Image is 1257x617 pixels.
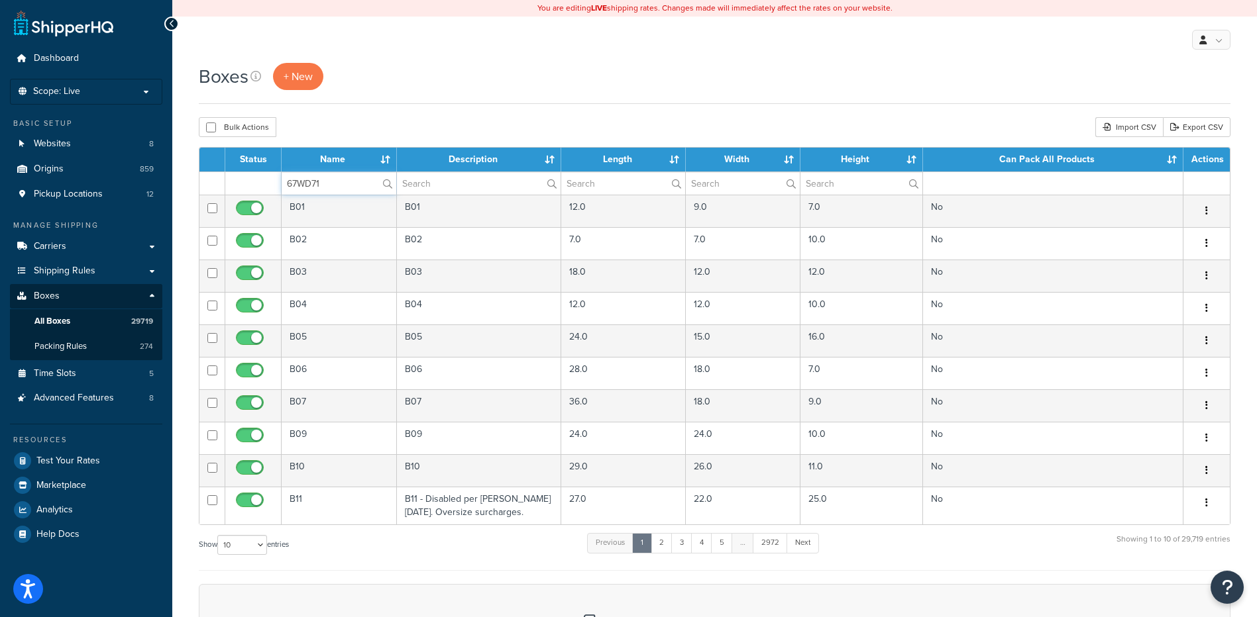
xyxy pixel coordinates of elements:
span: 8 [149,393,154,404]
td: B06 [397,357,562,389]
th: Length : activate to sort column ascending [561,148,685,171]
td: 18.0 [686,357,801,389]
td: B01 [282,195,397,227]
a: + New [273,63,323,90]
span: 29719 [131,316,153,327]
th: Status [225,148,282,171]
td: 10.0 [800,422,922,454]
input: Search [800,172,922,195]
td: 9.0 [800,389,922,422]
a: 2972 [753,533,788,553]
span: 274 [140,341,153,352]
td: B02 [282,227,397,260]
td: 25.0 [800,487,922,524]
a: 3 [671,533,692,553]
a: Time Slots 5 [10,361,162,386]
td: B10 [282,454,397,487]
td: 11.0 [800,454,922,487]
div: Basic Setup [10,118,162,129]
a: Next [787,533,819,553]
td: 7.0 [800,195,922,227]
div: Showing 1 to 10 of 29,719 entries [1117,532,1230,560]
td: No [923,487,1183,524]
li: All Boxes [10,309,162,334]
span: Packing Rules [34,341,87,352]
span: Shipping Rules [34,265,95,277]
td: 15.0 [686,324,801,357]
a: 2 [651,533,673,553]
td: No [923,389,1183,422]
a: ShipperHQ Home [14,10,113,36]
li: Packing Rules [10,334,162,359]
td: 18.0 [686,389,801,422]
input: Search [282,172,396,195]
select: Showentries [217,535,267,555]
a: Boxes [10,284,162,308]
a: Marketplace [10,473,162,497]
td: B05 [282,324,397,357]
td: B01 [397,195,562,227]
th: Height : activate to sort column ascending [800,148,922,171]
td: No [923,324,1183,357]
a: Previous [587,533,633,553]
td: 12.0 [561,292,685,324]
li: Test Your Rates [10,449,162,473]
a: 4 [691,533,712,553]
td: 24.0 [686,422,801,454]
a: … [732,533,754,553]
td: 16.0 [800,324,922,357]
td: B11 [282,487,397,524]
td: 7.0 [686,227,801,260]
span: Origins [34,164,64,175]
span: + New [284,69,313,84]
a: Advanced Features 8 [10,386,162,410]
li: Time Slots [10,361,162,386]
td: B11 - Disabled per [PERSON_NAME] [DATE]. Oversize surcharges. [397,487,562,524]
a: All Boxes 29719 [10,309,162,334]
span: Boxes [34,291,60,302]
span: 8 [149,138,154,150]
td: B04 [282,292,397,324]
td: 24.0 [561,324,685,357]
li: Dashboard [10,46,162,71]
a: Origins 859 [10,157,162,181]
td: No [923,357,1183,389]
td: B07 [397,389,562,422]
span: Analytics [36,504,73,516]
span: Pickup Locations [34,189,103,200]
a: Help Docs [10,522,162,546]
span: Time Slots [34,368,76,379]
td: 18.0 [561,260,685,292]
div: Resources [10,434,162,446]
td: 10.0 [800,227,922,260]
th: Width : activate to sort column ascending [686,148,801,171]
span: Help Docs [36,529,80,540]
td: 22.0 [686,487,801,524]
td: B04 [397,292,562,324]
td: 12.0 [686,260,801,292]
li: Pickup Locations [10,182,162,207]
td: No [923,260,1183,292]
span: 859 [140,164,154,175]
span: 12 [146,189,154,200]
span: Advanced Features [34,393,114,404]
td: No [923,454,1183,487]
td: B10 [397,454,562,487]
td: No [923,422,1183,454]
th: Can Pack All Products : activate to sort column ascending [923,148,1183,171]
a: 5 [711,533,733,553]
td: B03 [282,260,397,292]
input: Search [397,172,561,195]
td: No [923,195,1183,227]
a: Shipping Rules [10,259,162,283]
span: 5 [149,368,154,379]
div: Import CSV [1095,117,1163,137]
td: 29.0 [561,454,685,487]
span: Marketplace [36,480,86,491]
li: Carriers [10,234,162,259]
span: Test Your Rates [36,455,100,467]
a: Analytics [10,498,162,522]
th: Actions [1183,148,1230,171]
